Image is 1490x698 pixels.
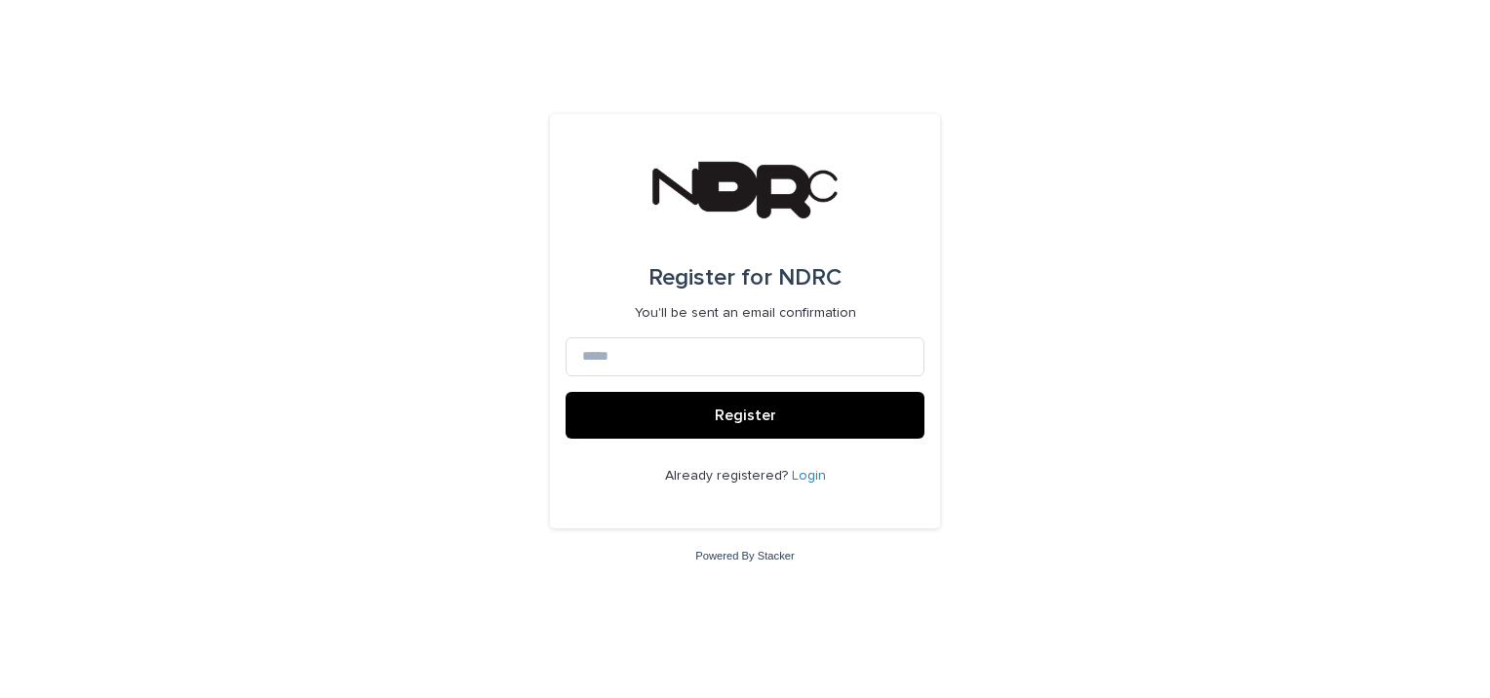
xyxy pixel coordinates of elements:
[792,469,826,483] a: Login
[695,550,794,562] a: Powered By Stacker
[635,305,856,322] p: You'll be sent an email confirmation
[652,161,837,219] img: fPh53EbzTSOZ76wyQ5GQ
[648,266,772,290] span: Register for
[566,392,924,439] button: Register
[665,469,792,483] span: Already registered?
[648,251,842,305] div: NDRC
[715,407,776,423] span: Register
